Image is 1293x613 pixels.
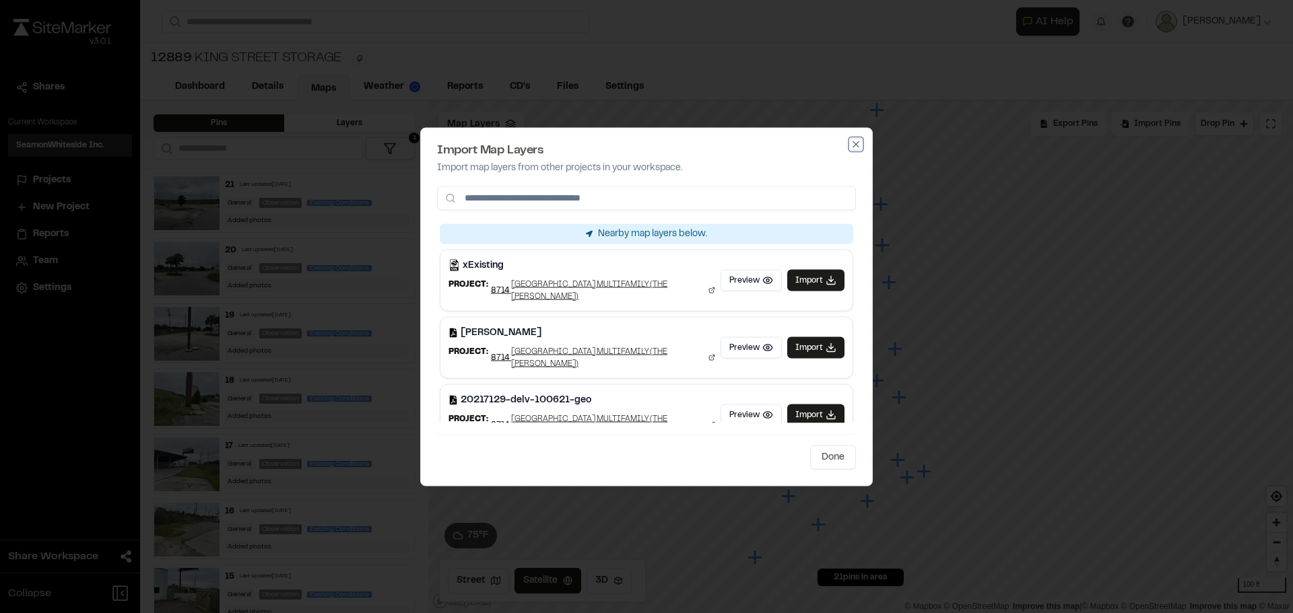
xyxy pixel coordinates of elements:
span: [GEOGRAPHIC_DATA] Multifamily (The [PERSON_NAME]) [511,345,706,369]
div: Project: [449,278,488,302]
div: Nearby map layers below. [440,223,853,244]
img: kml_black_icon64.png [449,260,460,271]
button: Preview [721,404,782,425]
div: xExisting [463,258,504,273]
a: 8714 [GEOGRAPHIC_DATA] Multifamily (The [PERSON_NAME]) [491,345,715,369]
h2: Import Map Layers [437,144,856,156]
a: 8714 [GEOGRAPHIC_DATA] Multifamily (The [PERSON_NAME]) [491,412,715,437]
p: Import map layers from other projects in your workspace. [437,160,856,175]
span: 8714 [491,351,510,363]
button: Preview [721,336,782,358]
div: [PERSON_NAME] [461,325,541,340]
span: [GEOGRAPHIC_DATA] Multifamily (The [PERSON_NAME]) [511,412,706,437]
a: 8714 [GEOGRAPHIC_DATA] Multifamily (The [PERSON_NAME]) [491,278,715,302]
button: Import [787,336,844,358]
button: Import [787,404,844,425]
div: 20217129-delv-100621-geo [461,392,591,407]
button: Import [787,269,844,291]
span: 8714 [491,419,510,431]
span: 8714 [491,284,510,296]
button: Done [810,445,856,469]
div: Project: [449,345,488,369]
span: [GEOGRAPHIC_DATA] Multifamily (The [PERSON_NAME]) [511,278,706,302]
button: Preview [721,269,782,291]
div: Project: [449,412,488,437]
